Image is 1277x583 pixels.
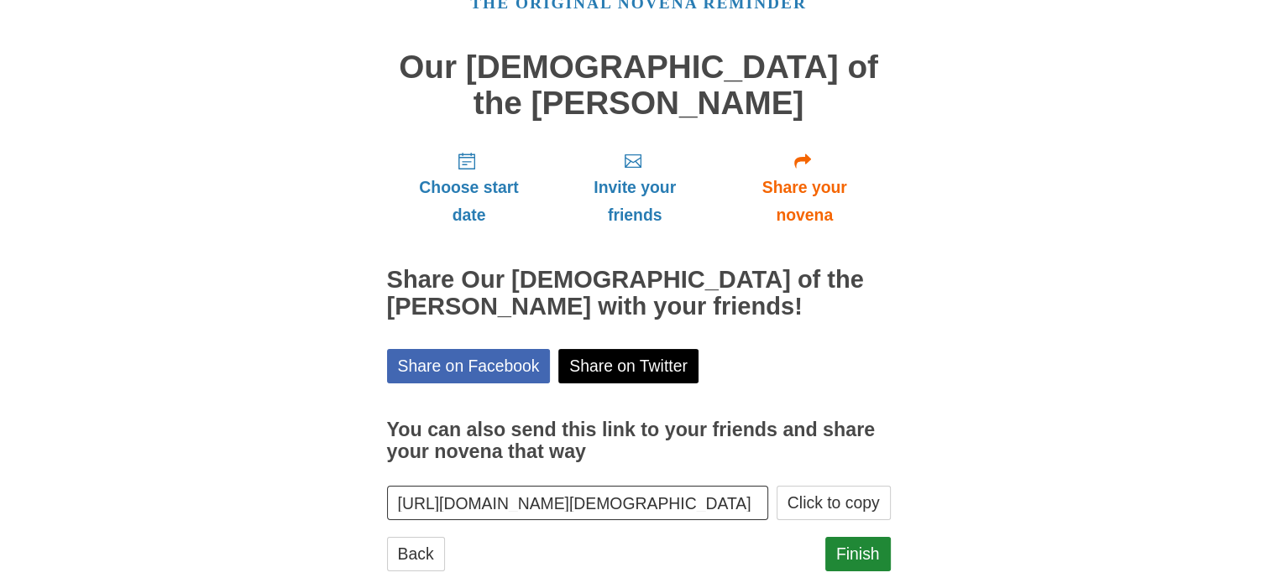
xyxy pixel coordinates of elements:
a: Invite your friends [551,138,718,237]
span: Choose start date [404,174,535,229]
a: Finish [825,537,891,571]
button: Click to copy [777,486,891,520]
a: Share on Facebook [387,349,551,383]
h2: Share Our [DEMOGRAPHIC_DATA] of the [PERSON_NAME] with your friends! [387,267,891,320]
a: Share on Twitter [558,349,699,383]
a: Choose start date [387,138,552,237]
h3: You can also send this link to your friends and share your novena that way [387,419,891,462]
span: Share your novena [735,174,874,229]
a: Share your novena [719,138,891,237]
a: Back [387,537,445,571]
span: Invite your friends [568,174,701,229]
h1: Our [DEMOGRAPHIC_DATA] of the [PERSON_NAME] [387,49,891,121]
